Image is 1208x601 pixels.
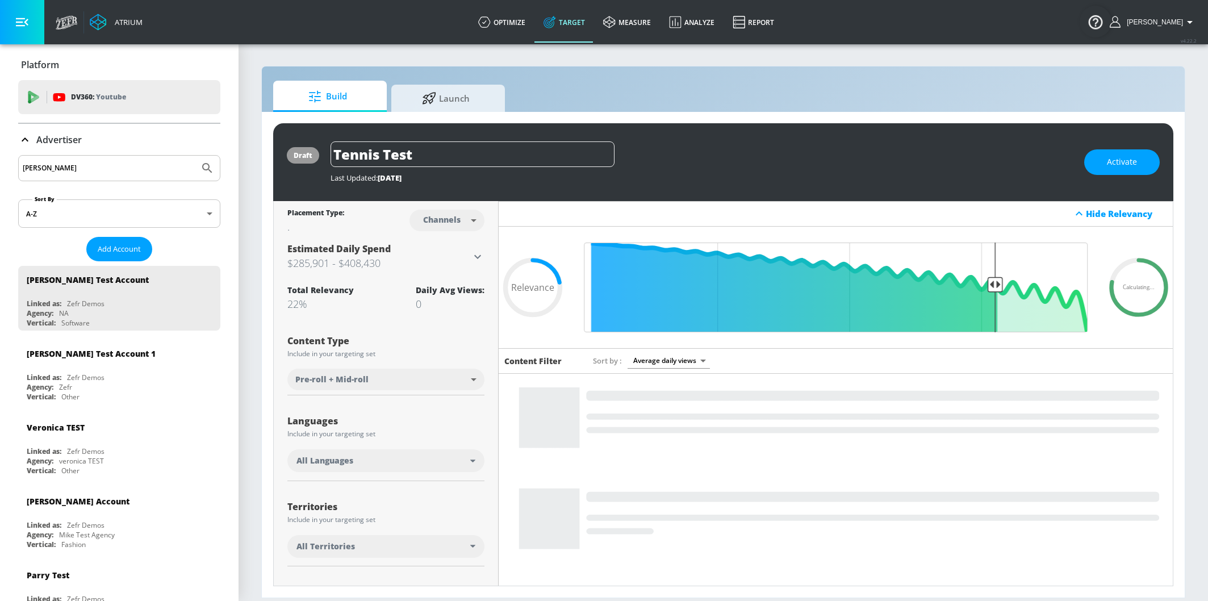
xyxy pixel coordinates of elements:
[67,373,105,382] div: Zefr Demos
[59,456,104,466] div: veronica TEST
[86,237,152,261] button: Add Account
[110,17,143,27] div: Atrium
[296,455,353,466] span: All Languages
[504,356,562,366] h6: Content Filter
[534,2,594,43] a: Target
[287,535,484,558] div: All Territories
[287,350,484,357] div: Include in your targeting set
[27,348,156,359] div: [PERSON_NAME] Test Account 1
[593,356,622,366] span: Sort by
[36,133,82,146] p: Advertiser
[378,173,402,183] span: [DATE]
[287,502,484,511] div: Territories
[417,215,466,224] div: Channels
[195,156,220,181] button: Submit Search
[287,243,484,271] div: Estimated Daily Spend$285,901 - $408,430
[18,414,220,478] div: Veronica TESTLinked as:Zefr DemosAgency:veronica TESTVertical:Other
[18,199,220,228] div: A-Z
[294,151,312,160] div: draft
[27,308,53,318] div: Agency:
[287,431,484,437] div: Include in your targeting set
[61,392,80,402] div: Other
[71,91,126,103] p: DV360:
[285,83,371,110] span: Build
[27,373,61,382] div: Linked as:
[90,14,143,31] a: Atrium
[724,2,783,43] a: Report
[403,85,489,112] span: Launch
[18,487,220,552] div: [PERSON_NAME] AccountLinked as:Zefr DemosAgency:Mike Test AgencyVertical:Fashion
[18,340,220,404] div: [PERSON_NAME] Test Account 1Linked as:Zefr DemosAgency:ZefrVertical:Other
[67,520,105,530] div: Zefr Demos
[98,243,141,256] span: Add Account
[96,91,126,103] p: Youtube
[416,297,484,311] div: 0
[1122,18,1183,26] span: login as: michael.villalobos@zefr.com
[660,2,724,43] a: Analyze
[27,466,56,475] div: Vertical:
[27,318,56,328] div: Vertical:
[287,449,484,472] div: All Languages
[1107,155,1137,169] span: Activate
[594,2,660,43] a: measure
[287,297,354,311] div: 22%
[287,243,391,255] span: Estimated Daily Spend
[61,540,86,549] div: Fashion
[287,208,344,220] div: Placement Type:
[59,308,69,318] div: NA
[1084,149,1160,175] button: Activate
[1123,285,1155,290] span: Calculating...
[18,124,220,156] div: Advertiser
[331,173,1073,183] div: Last Updated:
[287,285,354,295] div: Total Relevancy
[27,570,69,581] div: Parry Test
[59,530,115,540] div: Mike Test Agency
[27,456,53,466] div: Agency:
[296,541,355,552] span: All Territories
[628,353,710,368] div: Average daily views
[27,446,61,456] div: Linked as:
[287,336,484,345] div: Content Type
[27,530,53,540] div: Agency:
[287,516,484,523] div: Include in your targeting set
[67,299,105,308] div: Zefr Demos
[27,382,53,392] div: Agency:
[61,318,90,328] div: Software
[18,266,220,331] div: [PERSON_NAME] Test AccountLinked as:Zefr DemosAgency:NAVertical:Software
[287,255,471,271] h3: $285,901 - $408,430
[469,2,534,43] a: optimize
[1080,6,1111,37] button: Open Resource Center
[27,540,56,549] div: Vertical:
[416,285,484,295] div: Daily Avg Views:
[21,59,59,71] p: Platform
[1181,37,1197,44] span: v 4.22.2
[27,520,61,530] div: Linked as:
[27,422,85,433] div: Veronica TEST
[1110,15,1197,29] button: [PERSON_NAME]
[18,80,220,114] div: DV360: Youtube
[27,496,129,507] div: [PERSON_NAME] Account
[287,416,484,425] div: Languages
[67,446,105,456] div: Zefr Demos
[59,382,72,392] div: Zefr
[18,49,220,81] div: Platform
[499,201,1173,227] div: Hide Relevancy
[511,283,554,292] span: Relevance
[32,195,57,203] label: Sort By
[23,161,195,176] input: Search by name
[27,299,61,308] div: Linked as:
[578,243,1093,332] input: Final Threshold
[61,466,80,475] div: Other
[27,392,56,402] div: Vertical:
[27,274,149,285] div: [PERSON_NAME] Test Account
[1086,208,1167,219] div: Hide Relevancy
[295,374,369,385] span: Pre-roll + Mid-roll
